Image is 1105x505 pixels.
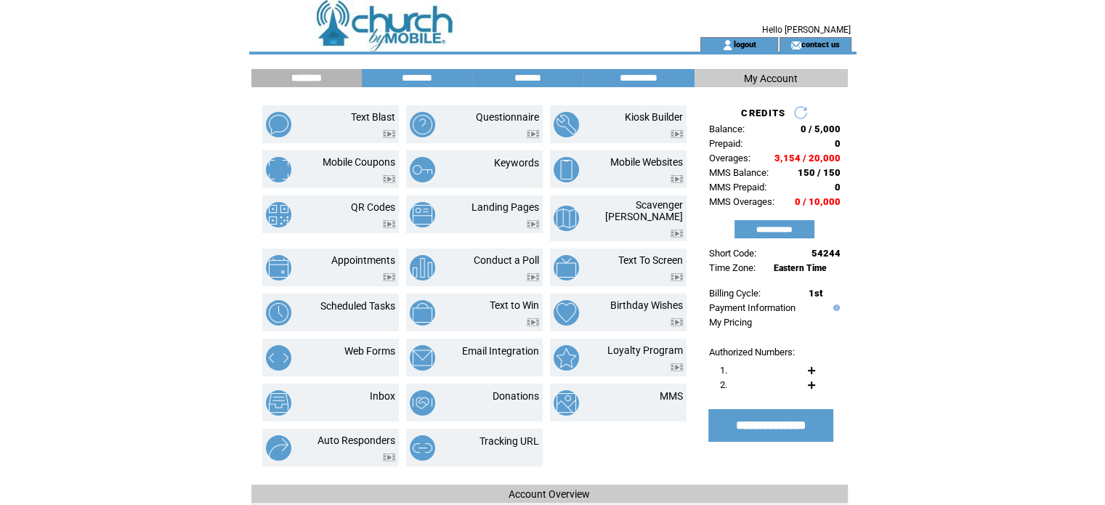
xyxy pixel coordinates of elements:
a: Scheduled Tasks [320,300,395,312]
span: My Account [744,73,798,84]
img: video.png [671,130,683,138]
span: Short Code: [709,248,756,259]
img: text-to-screen.png [554,255,579,280]
img: scavenger-hunt.png [554,206,579,231]
img: video.png [383,453,395,461]
span: CREDITS [741,108,785,118]
img: loyalty-program.png [554,345,579,371]
a: Questionnaire [476,111,539,123]
a: Scavenger [PERSON_NAME] [605,199,683,222]
img: kiosk-builder.png [554,112,579,137]
img: video.png [671,175,683,183]
span: 0 [835,182,841,193]
a: Text to Win [490,299,539,311]
a: Mobile Coupons [323,156,395,168]
span: Prepaid: [709,138,742,149]
img: text-blast.png [266,112,291,137]
img: birthday-wishes.png [554,300,579,326]
a: MMS [660,390,683,402]
img: video.png [383,175,395,183]
img: qr-codes.png [266,202,291,227]
img: landing-pages.png [410,202,435,227]
img: account_icon.gif [722,39,733,51]
span: 0 / 5,000 [801,124,841,134]
span: MMS Overages: [709,196,774,207]
img: keywords.png [410,157,435,182]
img: auto-responders.png [266,435,291,461]
a: Loyalty Program [607,344,683,356]
img: video.png [671,363,683,371]
span: Balance: [709,124,745,134]
a: Keywords [494,157,539,169]
span: Billing Cycle: [709,288,761,299]
img: video.png [527,130,539,138]
span: 150 / 150 [798,167,841,178]
img: donations.png [410,390,435,416]
a: Mobile Websites [610,156,683,168]
span: 54244 [811,248,841,259]
span: MMS Prepaid: [709,182,766,193]
a: Web Forms [344,345,395,357]
a: Kiosk Builder [625,111,683,123]
span: Hello [PERSON_NAME] [762,25,851,35]
img: mobile-websites.png [554,157,579,182]
img: video.png [383,130,395,138]
img: tracking-url.png [410,435,435,461]
a: contact us [801,39,840,49]
a: Auto Responders [317,435,395,446]
img: text-to-win.png [410,300,435,326]
img: scheduled-tasks.png [266,300,291,326]
img: questionnaire.png [410,112,435,137]
img: inbox.png [266,390,291,416]
img: video.png [383,220,395,228]
img: video.png [671,318,683,326]
img: video.png [527,318,539,326]
img: video.png [527,273,539,281]
span: 2. [720,379,727,390]
a: Landing Pages [471,201,539,213]
img: email-integration.png [410,345,435,371]
a: logout [733,39,756,49]
span: 1. [720,365,727,376]
a: Text To Screen [618,254,683,266]
img: video.png [383,273,395,281]
img: video.png [671,230,683,238]
img: mms.png [554,390,579,416]
img: conduct-a-poll.png [410,255,435,280]
span: 3,154 / 20,000 [774,153,841,163]
img: appointments.png [266,255,291,280]
img: video.png [527,220,539,228]
span: 0 [835,138,841,149]
span: MMS Balance: [709,167,769,178]
span: Overages: [709,153,750,163]
span: Authorized Numbers: [709,347,795,357]
img: mobile-coupons.png [266,157,291,182]
a: Birthday Wishes [610,299,683,311]
span: 1st [809,288,822,299]
a: Appointments [331,254,395,266]
a: Email Integration [462,345,539,357]
img: contact_us_icon.gif [790,39,801,51]
a: QR Codes [351,201,395,213]
span: Time Zone: [709,262,756,273]
img: web-forms.png [266,345,291,371]
a: My Pricing [709,317,752,328]
span: Account Overview [509,488,590,500]
a: Conduct a Poll [474,254,539,266]
span: Eastern Time [774,263,827,273]
img: help.gif [830,304,840,311]
a: Payment Information [709,302,796,313]
a: Inbox [370,390,395,402]
span: 0 / 10,000 [795,196,841,207]
img: video.png [671,273,683,281]
a: Tracking URL [479,435,539,447]
a: Donations [493,390,539,402]
a: Text Blast [351,111,395,123]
